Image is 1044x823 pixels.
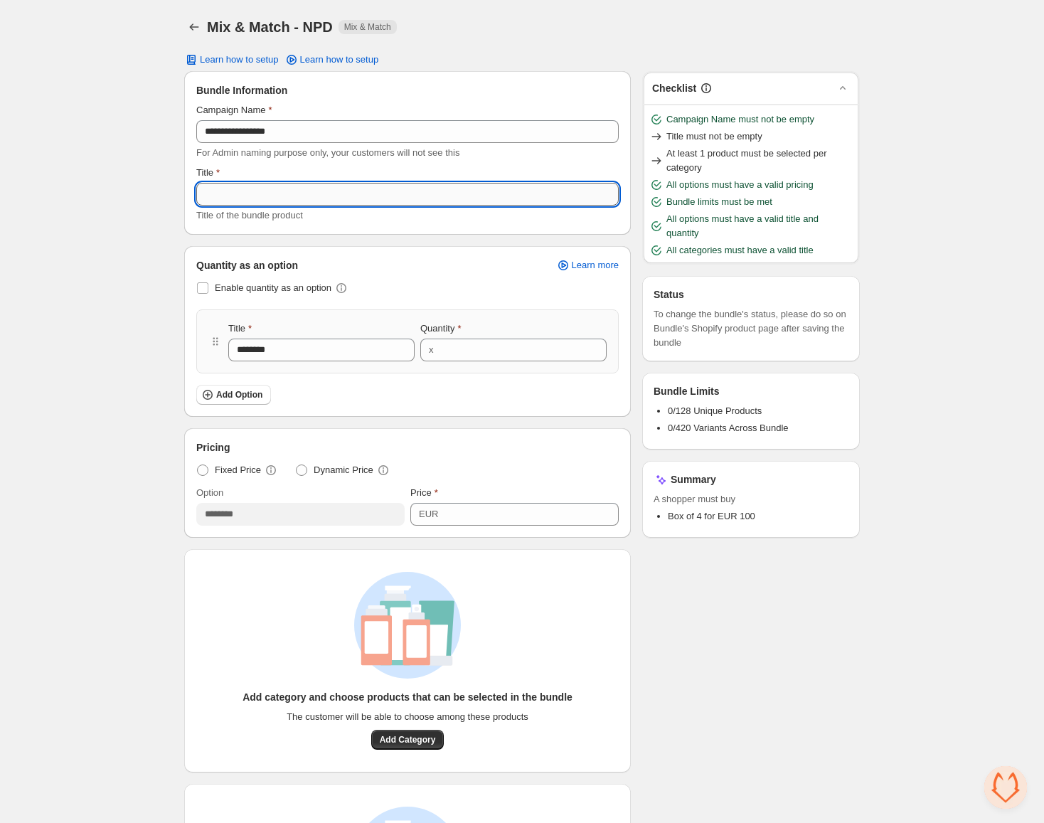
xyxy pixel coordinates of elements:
span: Bundle limits must be met [666,195,772,209]
span: Dynamic Price [314,463,373,477]
span: Title of the bundle product [196,210,303,221]
h3: Status [654,287,684,302]
button: Back [184,17,204,37]
button: Add Option [196,385,271,405]
span: For Admin naming purpose only, your customers will not see this [196,147,459,158]
span: Campaign Name must not be empty [666,112,814,127]
span: Mix & Match [344,21,391,33]
span: All options must have a valid pricing [666,178,814,192]
label: Title [196,166,220,180]
label: Option [196,486,223,500]
span: The customer will be able to choose among these products [287,710,528,724]
h3: Bundle Limits [654,384,720,398]
label: Quantity [420,322,461,336]
button: Add Category [371,730,444,750]
button: Learn how to setup [176,50,287,70]
div: Ouvrir le chat [984,766,1027,809]
li: Box of 4 for EUR 100 [668,509,848,524]
h1: Mix & Match - NPD [207,18,333,36]
span: Title must not be empty [666,129,762,144]
label: Campaign Name [196,103,272,117]
a: Learn how to setup [276,50,388,70]
a: Learn more [548,255,627,275]
label: Price [410,486,438,500]
span: To change the bundle's status, please do so on Bundle's Shopify product page after saving the bundle [654,307,848,350]
div: EUR [419,507,438,521]
span: Enable quantity as an option [215,282,331,293]
span: Bundle Information [196,83,287,97]
h3: Checklist [652,81,696,95]
span: 0/128 Unique Products [668,405,762,416]
span: At least 1 product must be selected per category [666,147,853,175]
span: Fixed Price [215,463,261,477]
span: Quantity as an option [196,258,298,272]
h3: Add category and choose products that can be selected in the bundle [243,690,572,704]
span: Learn more [572,260,619,271]
span: Learn how to setup [300,54,379,65]
span: All categories must have a valid title [666,243,814,257]
span: Pricing [196,440,230,455]
span: Add Category [380,734,436,745]
span: All options must have a valid title and quantity [666,212,853,240]
span: 0/420 Variants Across Bundle [668,423,789,433]
label: Title [228,322,252,336]
span: A shopper must buy [654,492,848,506]
span: Add Option [216,389,262,400]
span: Learn how to setup [200,54,279,65]
div: x [429,343,434,357]
h3: Summary [671,472,716,487]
